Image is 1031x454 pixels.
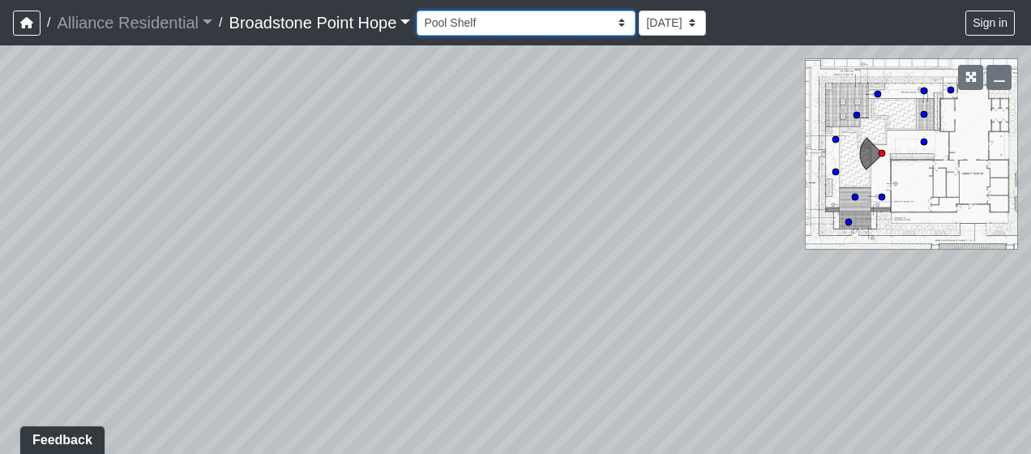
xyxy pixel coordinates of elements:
[965,11,1015,36] button: Sign in
[41,6,57,39] span: /
[212,6,229,39] span: /
[12,422,108,454] iframe: Ybug feedback widget
[229,6,411,39] a: Broadstone Point Hope
[57,6,212,39] a: Alliance Residential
